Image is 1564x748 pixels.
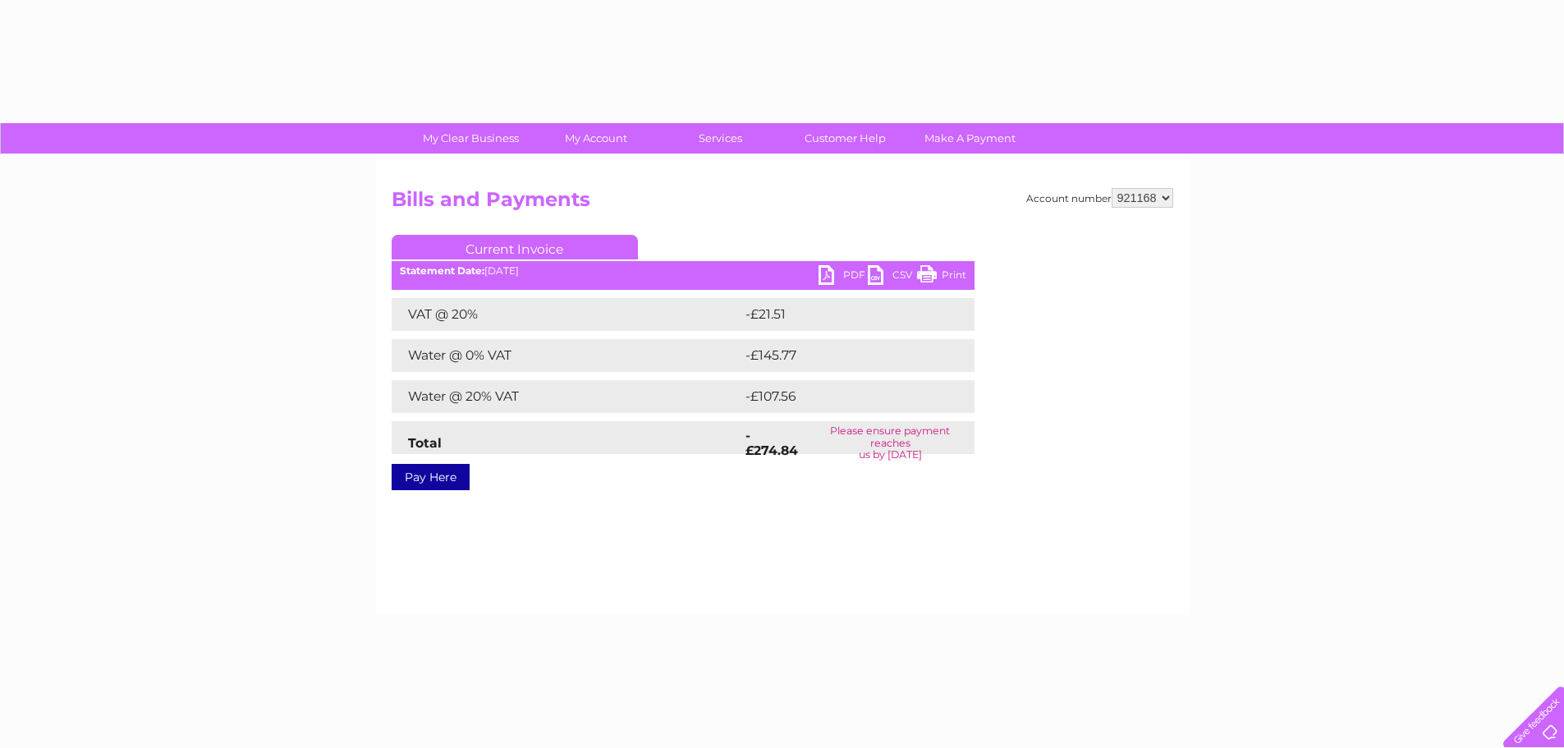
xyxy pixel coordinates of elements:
strong: -£274.84 [745,428,798,458]
td: Water @ 0% VAT [392,339,741,372]
td: Please ensure payment reaches us by [DATE] [806,421,974,465]
td: Water @ 20% VAT [392,380,741,413]
a: My Account [528,123,663,154]
strong: Total [408,435,442,451]
h2: Bills and Payments [392,188,1173,219]
a: Current Invoice [392,235,638,259]
b: Statement Date: [400,264,484,277]
td: -£21.51 [741,298,941,331]
a: My Clear Business [403,123,539,154]
td: -£107.56 [741,380,946,413]
div: [DATE] [392,265,975,277]
a: Make A Payment [902,123,1038,154]
a: Pay Here [392,464,470,490]
a: PDF [819,265,868,289]
a: CSV [868,265,917,289]
td: VAT @ 20% [392,298,741,331]
a: Customer Help [777,123,913,154]
div: Account number [1026,188,1173,208]
td: -£145.77 [741,339,946,372]
a: Services [653,123,788,154]
a: Print [917,265,966,289]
